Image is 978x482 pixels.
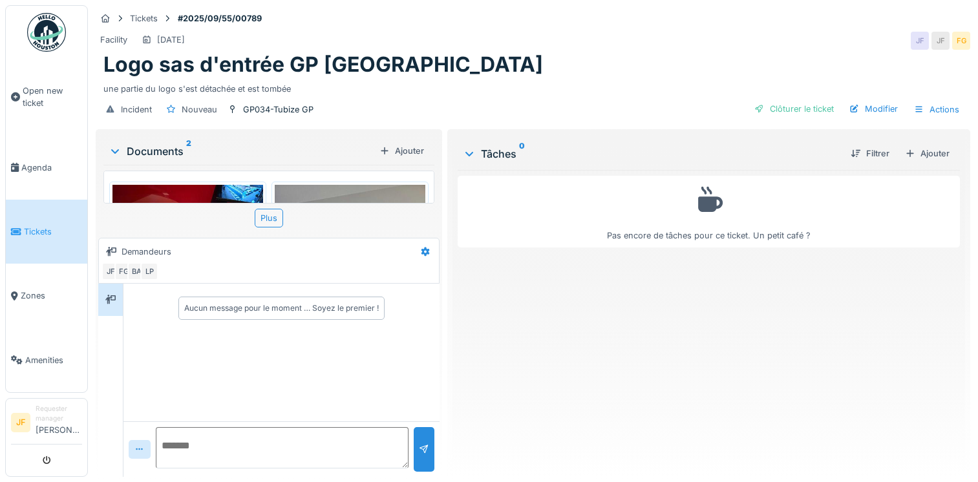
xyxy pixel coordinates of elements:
span: Open new ticket [23,85,82,109]
div: Clôturer le ticket [749,100,839,118]
div: GP034-Tubize GP [243,103,314,116]
div: Actions [908,100,965,119]
div: JF [101,262,120,280]
div: Filtrer [845,145,895,162]
div: une partie du logo s'est détachée et est tombée [103,78,962,95]
div: Pas encore de tâches pour ce ticket. Un petit café ? [466,182,951,242]
div: [DATE] [157,34,185,46]
span: Zones [21,289,82,302]
a: JF Requester manager[PERSON_NAME] [11,404,82,445]
sup: 2 [186,143,191,159]
a: Tickets [6,200,87,264]
div: Ajouter [900,145,955,162]
div: Modifier [844,100,903,118]
div: JF [911,32,929,50]
div: FG [952,32,970,50]
img: yriyonwtpcsjs21j381h22d5wdfs [112,185,263,298]
div: Plus [255,209,283,227]
div: Documents [109,143,374,159]
sup: 0 [519,146,525,162]
div: Aucun message pour le moment … Soyez le premier ! [184,302,379,314]
div: Requester manager [36,404,82,424]
div: Tâches [463,146,840,162]
li: JF [11,413,30,432]
div: BA [127,262,145,280]
a: Open new ticket [6,59,87,136]
span: Agenda [21,162,82,174]
a: Zones [6,264,87,328]
div: FG [114,262,133,280]
div: JF [931,32,950,50]
span: Amenities [25,354,82,366]
div: Demandeurs [122,246,171,258]
div: Facility [100,34,127,46]
div: Ajouter [374,142,429,160]
div: LP [140,262,158,280]
div: Nouveau [182,103,217,116]
a: Amenities [6,328,87,392]
span: Tickets [24,225,82,238]
strong: #2025/09/55/00789 [173,12,267,25]
img: Badge_color-CXgf-gQk.svg [27,13,66,52]
a: Agenda [6,136,87,200]
div: Tickets [130,12,158,25]
div: Incident [121,103,152,116]
h1: Logo sas d'entrée GP [GEOGRAPHIC_DATA] [103,52,543,77]
img: 8p4cmyjpk9zrll9orkrhgaboc1iv [275,185,425,386]
li: [PERSON_NAME] [36,404,82,441]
